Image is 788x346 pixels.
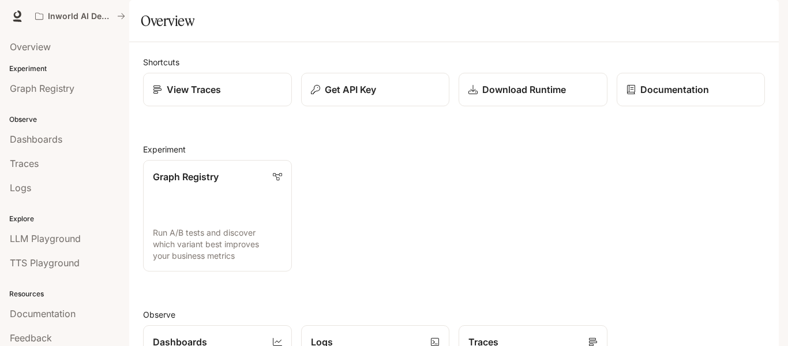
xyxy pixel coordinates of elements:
p: Inworld AI Demos [48,12,112,21]
p: Documentation [640,83,709,96]
a: Graph RegistryRun A/B tests and discover which variant best improves your business metrics [143,160,292,271]
h1: Overview [141,9,194,32]
h2: Shortcuts [143,56,765,68]
a: Documentation [617,73,766,106]
p: Get API Key [325,83,376,96]
button: All workspaces [30,5,130,28]
p: Graph Registry [153,170,219,184]
a: Download Runtime [459,73,607,106]
p: Run A/B tests and discover which variant best improves your business metrics [153,227,282,262]
h2: Experiment [143,143,765,155]
p: View Traces [167,83,221,96]
p: Download Runtime [482,83,566,96]
h2: Observe [143,308,765,321]
button: Get API Key [301,73,450,106]
a: View Traces [143,73,292,106]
